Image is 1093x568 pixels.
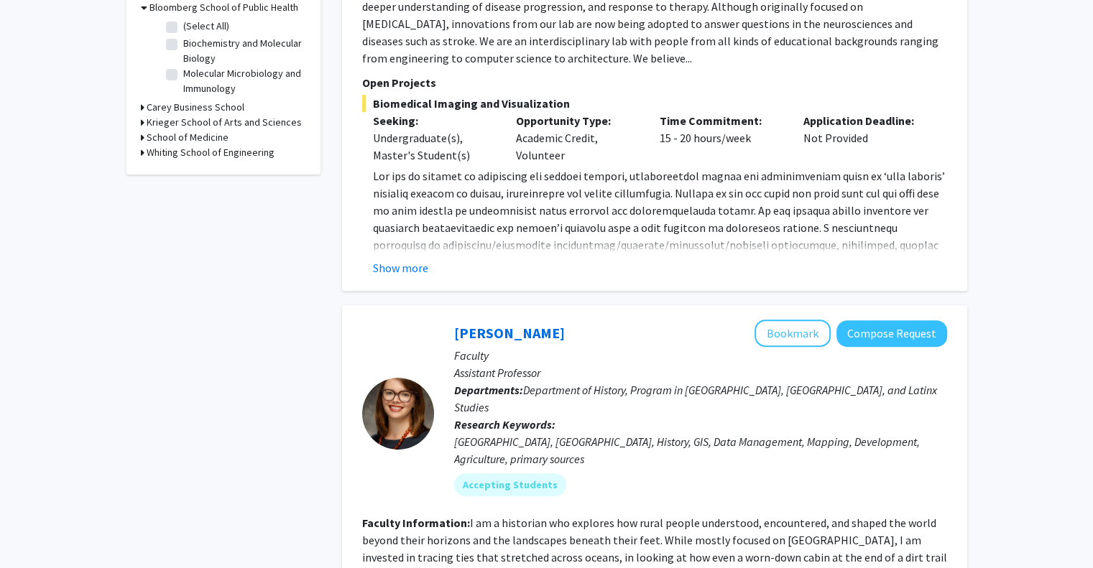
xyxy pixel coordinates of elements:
[454,324,565,342] a: [PERSON_NAME]
[649,112,793,164] div: 15 - 20 hours/week
[362,95,947,112] span: Biomedical Imaging and Visualization
[454,473,566,496] mat-chip: Accepting Students
[373,259,428,276] button: Show more
[454,383,937,414] span: Department of History, Program in [GEOGRAPHIC_DATA], [GEOGRAPHIC_DATA], and Latinx Studies
[147,100,244,115] h3: Carey Business School
[183,66,303,96] label: Molecular Microbiology and Immunology
[183,19,229,34] label: (Select All)
[803,112,926,129] p: Application Deadline:
[454,364,947,381] p: Assistant Professor
[147,130,229,145] h3: School of Medicine
[362,74,947,91] p: Open Projects
[373,112,495,129] p: Seeking:
[454,433,947,467] div: [GEOGRAPHIC_DATA], [GEOGRAPHIC_DATA], History, GIS, Data Management, Mapping, Development, Agricu...
[454,417,555,432] b: Research Keywords:
[505,112,649,164] div: Academic Credit, Volunteer
[373,129,495,164] div: Undergraduate(s), Master's Student(s)
[147,115,302,130] h3: Krieger School of Arts and Sciences
[836,320,947,347] button: Compose Request to Casey Lurtz
[147,145,275,160] h3: Whiting School of Engineering
[454,347,947,364] p: Faculty
[755,320,831,347] button: Add Casey Lurtz to Bookmarks
[11,503,61,557] iframe: Chat
[183,36,303,66] label: Biochemistry and Molecular Biology
[373,169,945,338] span: Lor ips do sitamet co adipiscing eli seddoei tempori, utlaboreetdol magnaa eni adminimveniam quis...
[660,112,782,129] p: Time Commitment:
[454,383,523,397] b: Departments:
[516,112,638,129] p: Opportunity Type:
[362,516,470,530] b: Faculty Information:
[793,112,936,164] div: Not Provided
